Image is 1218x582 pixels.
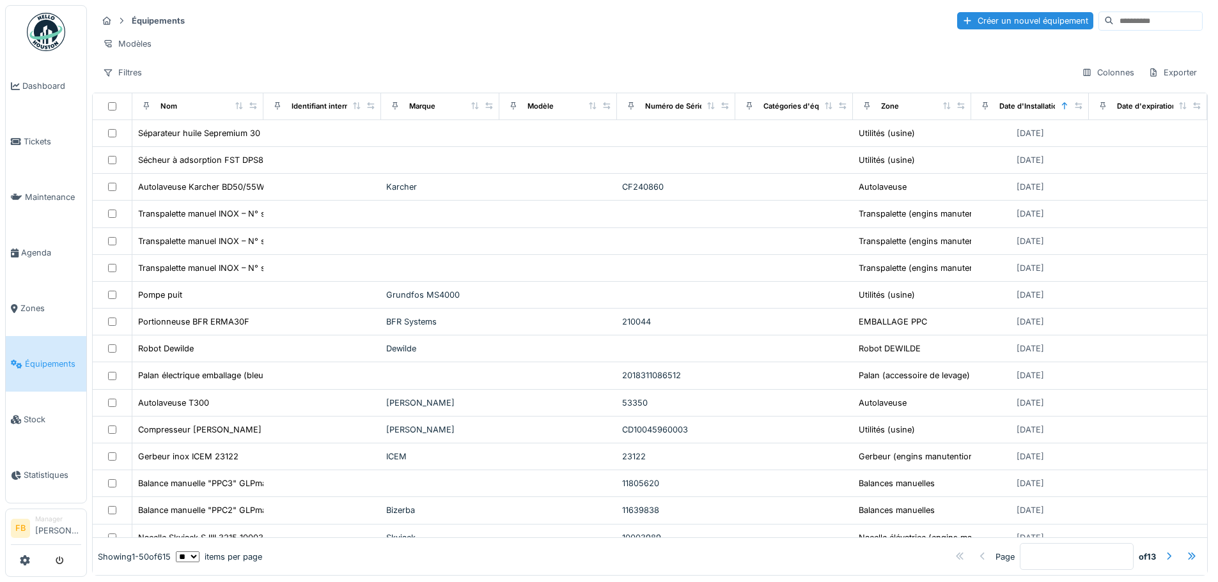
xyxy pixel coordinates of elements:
span: Équipements [25,358,81,370]
span: Statistiques [24,469,81,481]
div: Compresseur [PERSON_NAME] VS37 [138,424,285,436]
div: Nacelle élévatrice (engins manutention) [859,532,1012,544]
div: Pompe puit [138,289,182,301]
div: Robot DEWILDE [859,342,921,355]
div: EMBALLAGE PPC [859,316,927,328]
div: [PERSON_NAME] [386,424,494,436]
span: Agenda [21,247,81,259]
div: [DATE] [1017,181,1044,193]
li: FB [11,519,30,538]
div: Créer un nouvel équipement [957,12,1093,29]
div: Transpalette (engins manutention) [859,235,992,247]
div: Gerbeur (engins manutention) [859,450,977,463]
div: [DATE] [1017,289,1044,301]
div: [DATE] [1017,342,1044,355]
span: Zones [20,302,81,314]
div: CF240860 [622,181,730,193]
div: Colonnes [1076,63,1140,82]
div: [DATE] [1017,208,1044,220]
div: [DATE] [1017,450,1044,463]
div: Autolaveuse [859,397,907,409]
div: [DATE] [1017,532,1044,544]
div: [PERSON_NAME] [386,397,494,409]
a: Stock [6,392,86,447]
div: Autolaveuse [859,181,907,193]
div: 23122 [622,450,730,463]
div: Portionneuse BFR ERMA30F [138,316,249,328]
div: [DATE] [1017,504,1044,516]
a: Tickets [6,114,86,169]
div: [DATE] [1017,316,1044,328]
div: Showing 1 - 50 of 615 [98,550,171,562]
div: 210044 [622,316,730,328]
div: BFR Systems [386,316,494,328]
div: Grundfos MS4000 [386,289,494,301]
div: Utilités (usine) [859,424,915,436]
div: [DATE] [1017,154,1044,166]
div: Catégories d'équipement [763,101,852,112]
div: Utilités (usine) [859,127,915,139]
div: Filtres [97,63,148,82]
div: 53350 [622,397,730,409]
div: Exporter [1143,63,1203,82]
div: Nom [160,101,177,112]
a: Zones [6,280,86,336]
div: Séparateur huile Sepremium 30 [138,127,260,139]
div: ICEM [386,450,494,463]
div: Date d'Installation [999,101,1062,112]
div: [DATE] [1017,262,1044,274]
div: [DATE] [1017,397,1044,409]
span: Dashboard [22,80,81,92]
div: Transpalette (engins manutention) [859,208,992,220]
div: Karcher [386,181,494,193]
div: Manager [35,514,81,524]
div: Balances manuelles [859,504,935,516]
div: Page [995,550,1015,562]
div: Autolaveuse Karcher BD50/55W [138,181,265,193]
span: Maintenance [25,191,81,203]
div: [DATE] [1017,424,1044,436]
div: Skyjack [386,532,494,544]
strong: of 13 [1139,550,1156,562]
div: Date d'expiration [1117,101,1176,112]
div: 10003989 [622,532,730,544]
div: Balances manuelles [859,477,935,489]
div: Balance manuelle "PPC2" GLPmaxx (11639838) [138,504,322,516]
div: [DATE] [1017,235,1044,247]
div: Utilités (usine) [859,154,915,166]
div: Transpalette (engins manutention) [859,262,992,274]
div: Modèle [527,101,554,112]
div: [DATE] [1017,477,1044,489]
div: 2018311086512 [622,369,730,381]
div: Marque [409,101,435,112]
div: Palan (accessoire de levage) [859,369,970,381]
div: Identifiant interne [292,101,354,112]
div: Bizerba [386,504,494,516]
img: Badge_color-CXgf-gQk.svg [27,13,65,51]
div: CD10045960003 [622,424,730,436]
div: Nacelle Skyjack SJIII 3215 10003989 [138,532,279,544]
div: Transpalette manuel INOX – N° série : 2833 (PPC) [138,208,332,220]
li: [PERSON_NAME] [35,514,81,542]
div: Utilités (usine) [859,289,915,301]
div: Balance manuelle "PPC3" GLPmaxx (11805620) [138,477,322,489]
div: Numéro de Série [645,101,704,112]
a: Agenda [6,225,86,280]
div: items per page [176,550,262,562]
a: Équipements [6,336,86,392]
div: Palan électrique emballage (bleu) [138,369,267,381]
div: Modèles [97,34,157,53]
div: Transpalette manuel INOX – N° série : 2832 (PM) [138,262,329,274]
a: Maintenance [6,169,86,225]
div: Gerbeur inox ICEM 23122 [138,450,238,463]
div: Dewilde [386,342,494,355]
div: Sécheur à adsorption FST DPS80AH [138,154,281,166]
div: Zone [881,101,899,112]
a: Statistiques [6,447,86,503]
span: Tickets [24,135,81,148]
a: Dashboard [6,58,86,114]
div: [DATE] [1017,127,1044,139]
a: FB Manager[PERSON_NAME] [11,514,81,545]
div: 11805620 [622,477,730,489]
div: Autolaveuse T300 [138,397,209,409]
